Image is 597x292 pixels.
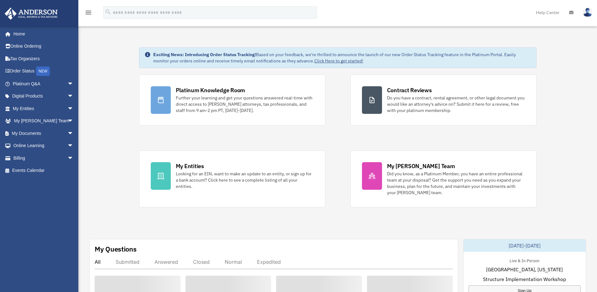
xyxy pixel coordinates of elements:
[387,86,432,94] div: Contract Reviews
[387,95,525,114] div: Do you have a contract, rental agreement, or other legal document you would like an attorney's ad...
[139,151,325,207] a: My Entities Looking for an EIN, want to make an update to an entity, or sign up for a bank accoun...
[67,102,80,115] span: arrow_drop_down
[139,75,325,125] a: Platinum Knowledge Room Further your learning and get your questions answered real-time with dire...
[4,102,83,115] a: My Entitiesarrow_drop_down
[85,9,92,16] i: menu
[67,90,80,103] span: arrow_drop_down
[583,8,592,17] img: User Pic
[483,275,566,283] span: Structure Implementation Workshop
[176,95,314,114] div: Further your learning and get your questions answered real-time with direct access to [PERSON_NAM...
[153,52,256,57] strong: Exciting News: Introducing Order Status Tracking!
[4,140,83,152] a: Online Learningarrow_drop_down
[67,115,80,128] span: arrow_drop_down
[486,266,563,273] span: [GEOGRAPHIC_DATA], [US_STATE]
[95,259,101,265] div: All
[505,257,544,263] div: Live & In-Person
[4,152,83,164] a: Billingarrow_drop_down
[350,151,537,207] a: My [PERSON_NAME] Team Did you know, as a Platinum Member, you have an entire professional team at...
[176,171,314,189] div: Looking for an EIN, want to make an update to an entity, or sign up for a bank account? Click her...
[153,51,531,64] div: Based on your feedback, we're thrilled to announce the launch of our new Order Status Tracking fe...
[176,162,204,170] div: My Entities
[3,8,60,20] img: Anderson Advisors Platinum Portal
[105,8,112,15] i: search
[387,171,525,196] div: Did you know, as a Platinum Member, you have an entire professional team at your disposal? Get th...
[67,140,80,152] span: arrow_drop_down
[225,259,242,265] div: Normal
[4,164,83,177] a: Events Calendar
[314,58,363,64] a: Click Here to get started!
[4,127,83,140] a: My Documentsarrow_drop_down
[36,66,50,76] div: NEW
[154,259,178,265] div: Answered
[67,127,80,140] span: arrow_drop_down
[67,77,80,90] span: arrow_drop_down
[257,259,281,265] div: Expedited
[350,75,537,125] a: Contract Reviews Do you have a contract, rental agreement, or other legal document you would like...
[176,86,245,94] div: Platinum Knowledge Room
[463,239,586,252] div: [DATE]-[DATE]
[67,152,80,165] span: arrow_drop_down
[4,115,83,127] a: My [PERSON_NAME] Teamarrow_drop_down
[95,244,137,254] div: My Questions
[4,90,83,103] a: Digital Productsarrow_drop_down
[85,11,92,16] a: menu
[4,52,83,65] a: Tax Organizers
[116,259,139,265] div: Submitted
[387,162,455,170] div: My [PERSON_NAME] Team
[4,40,83,53] a: Online Ordering
[4,65,83,78] a: Order StatusNEW
[4,28,80,40] a: Home
[193,259,210,265] div: Closed
[4,77,83,90] a: Platinum Q&Aarrow_drop_down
